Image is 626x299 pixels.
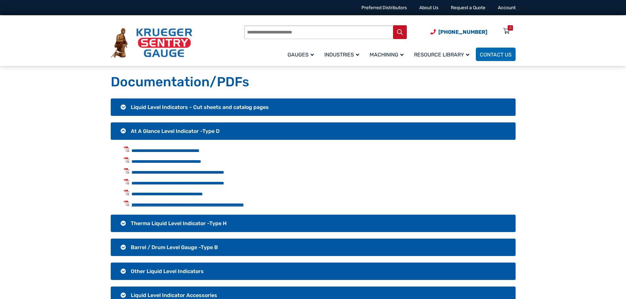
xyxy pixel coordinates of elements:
span: Industries [324,52,359,58]
span: At A Glance Level Indicator -Type D [131,128,220,134]
h1: Documentation/PDFs [111,74,516,90]
img: Krueger Sentry Gauge [111,28,192,58]
a: Preferred Distributors [361,5,407,11]
span: [PHONE_NUMBER] [438,29,487,35]
span: Barrel / Drum Level Gauge -Type B [131,244,218,250]
a: Phone Number (920) 434-8860 [430,28,487,36]
span: Therma Liquid Level Indicator -Type H [131,220,227,226]
a: Contact Us [476,48,516,61]
span: Machining [370,52,404,58]
a: Account [498,5,516,11]
span: Other Liquid Level Indicators [131,268,204,274]
a: Industries [320,47,366,62]
a: Machining [366,47,410,62]
span: Gauges [288,52,314,58]
a: About Us [419,5,438,11]
div: 0 [509,25,511,31]
span: Contact Us [480,52,512,58]
a: Request a Quote [451,5,485,11]
a: Resource Library [410,47,476,62]
span: Liquid Level Indicators - Cut sheets and catalog pages [131,104,269,110]
a: Gauges [284,47,320,62]
span: Liquid Level Indicator Accessories [131,292,217,298]
span: Resource Library [414,52,469,58]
